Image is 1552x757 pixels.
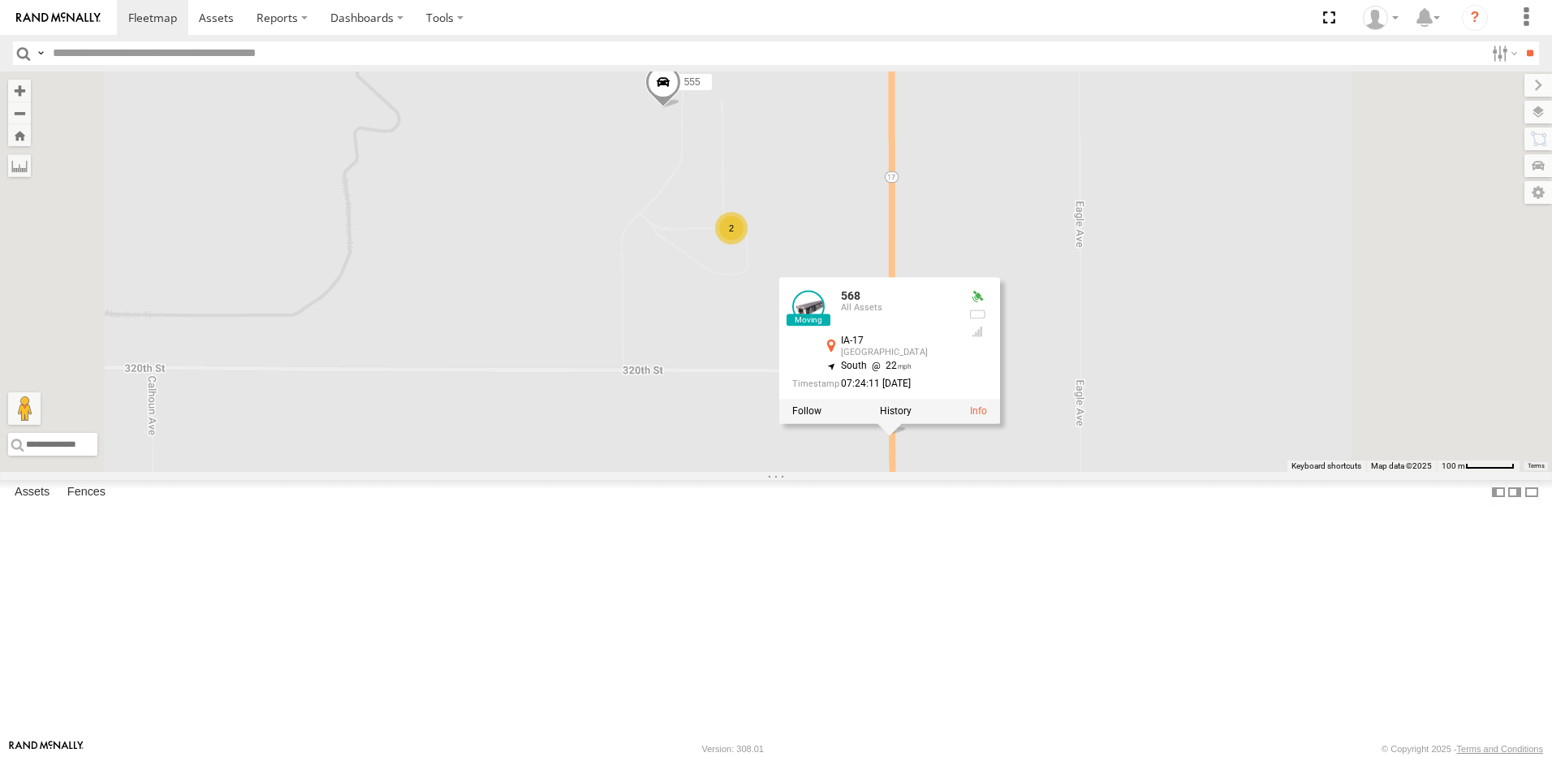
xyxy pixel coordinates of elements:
[968,290,987,303] div: Valid GPS Fix
[1485,41,1520,65] label: Search Filter Options
[1382,744,1543,754] div: © Copyright 2025 -
[880,405,912,417] label: View Asset History
[1357,6,1404,30] div: Eric Boock
[841,348,955,358] div: [GEOGRAPHIC_DATA]
[792,378,955,389] div: Date/time of location update
[1442,461,1465,470] span: 100 m
[8,80,31,102] button: Zoom in
[1490,480,1507,504] label: Dock Summary Table to the Left
[6,481,58,504] label: Assets
[1462,5,1488,31] i: ?
[34,41,47,65] label: Search Query
[841,289,860,302] a: 568
[1371,461,1432,470] span: Map data ©2025
[702,744,764,754] div: Version: 308.01
[684,76,701,88] span: 555
[867,361,912,372] span: 22
[8,124,31,146] button: Zoom Home
[1457,744,1543,754] a: Terms and Conditions
[1528,463,1545,469] a: Terms (opens in new tab)
[841,361,867,372] span: South
[715,212,748,244] div: 2
[968,326,987,339] div: Last Event GSM Signal Strength
[1291,461,1361,472] button: Keyboard shortcuts
[970,405,987,417] a: View Asset Details
[841,303,955,313] div: All Assets
[9,741,84,757] a: Visit our Website
[792,405,821,417] label: Realtime tracking of Asset
[8,392,41,425] button: Drag Pegman onto the map to open Street View
[792,290,825,322] a: View Asset Details
[8,154,31,177] label: Measure
[968,308,987,321] div: No battery health information received from this device.
[8,102,31,124] button: Zoom out
[1524,480,1540,504] label: Hide Summary Table
[1437,461,1520,472] button: Map scale: 100 m per 57 pixels
[841,335,955,346] div: IA-17
[1507,480,1523,504] label: Dock Summary Table to the Right
[59,481,114,504] label: Fences
[1524,181,1552,204] label: Map Settings
[16,12,101,24] img: rand-logo.svg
